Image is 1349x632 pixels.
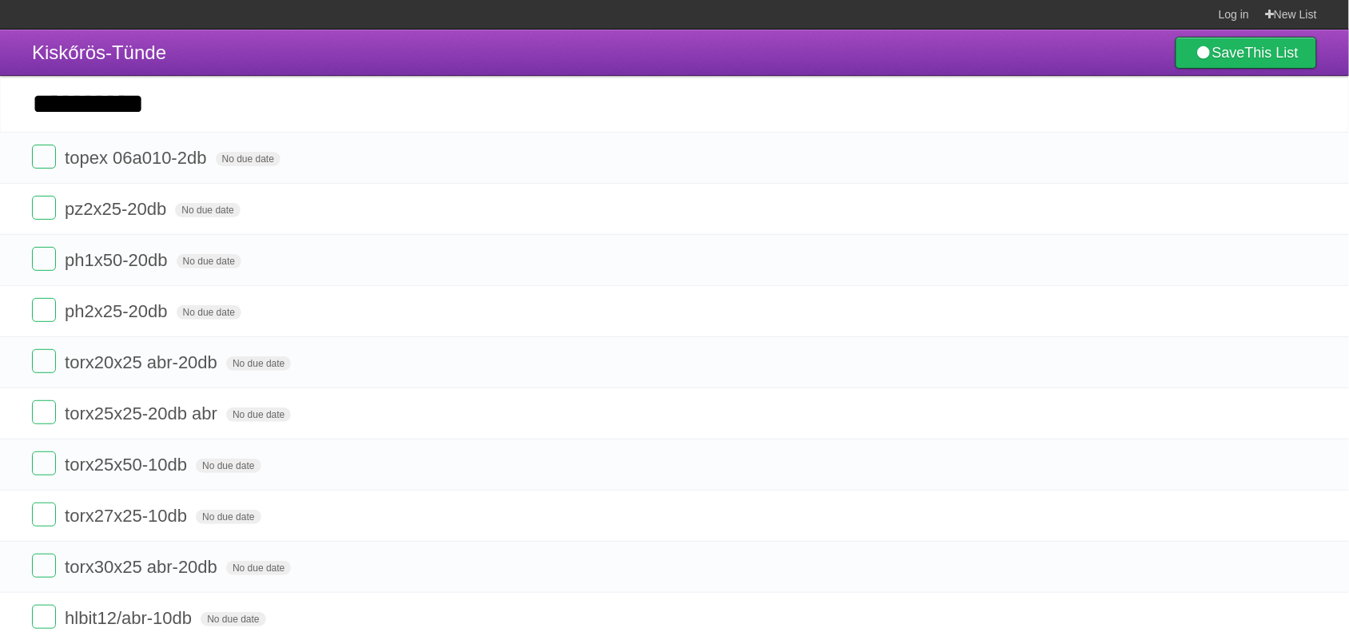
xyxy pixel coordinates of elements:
label: Done [32,451,56,475]
span: torx27x25-10db [65,506,191,526]
span: ph1x50-20db [65,250,171,270]
span: No due date [226,356,291,371]
span: No due date [177,254,241,268]
label: Done [32,400,56,424]
span: No due date [226,561,291,575]
label: Done [32,145,56,169]
span: No due date [177,305,241,320]
span: No due date [216,152,281,166]
b: This List [1245,45,1299,61]
label: Done [32,349,56,373]
label: Done [32,503,56,527]
span: torx20x25 abr-20db [65,352,221,372]
span: torx30x25 abr-20db [65,557,221,577]
span: No due date [196,459,261,473]
span: topex 06a010-2db [65,148,210,168]
label: Done [32,605,56,629]
span: No due date [201,612,265,626]
label: Done [32,298,56,322]
span: torx25x25-20db abr [65,403,221,423]
span: No due date [196,510,261,524]
span: hlbit12/abr-10db [65,608,196,628]
span: ph2x25-20db [65,301,171,321]
label: Done [32,247,56,271]
span: No due date [175,203,240,217]
span: Kiskőrös-Tünde [32,42,166,63]
span: No due date [226,407,291,422]
label: Done [32,554,56,578]
label: Done [32,196,56,220]
span: torx25x50-10db [65,455,191,475]
span: pz2x25-20db [65,199,170,219]
a: SaveThis List [1176,37,1317,69]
